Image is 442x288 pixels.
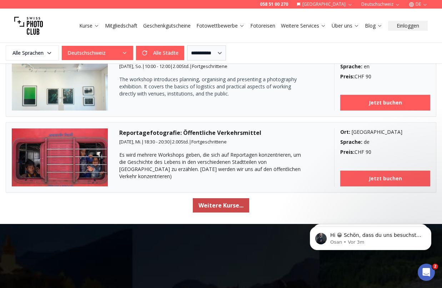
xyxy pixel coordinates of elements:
[340,63,362,70] b: Sprache :
[12,53,108,111] img: Organising a Photography Exhibition
[388,21,428,31] button: Einloggen
[340,95,430,111] a: Jetzt buchen
[79,22,99,29] a: Kurse
[191,138,227,145] span: Fortgeschrittene
[299,211,442,262] iframe: Intercom notifications Nachricht
[369,175,402,182] b: Jetzt buchen
[193,198,249,213] button: Weitere Kurse...
[12,128,108,186] img: Reportagefotografie: Öffentliche Verkehrsmittel
[340,171,430,186] a: Jetzt buchen
[192,63,227,69] span: Fortgeschrittene
[366,73,371,80] span: 90
[340,148,355,155] b: Preis :
[14,11,43,40] img: Swiss photo club
[340,73,355,80] b: Preis :
[119,151,301,180] span: Es wird mehrere Workshops geben, die sich auf Reportagen konzentrieren, um die Geschichte des Leb...
[332,22,359,29] a: Über uns
[143,22,191,29] a: Geschenkgutscheine
[119,63,142,69] span: [DATE], So.
[119,138,227,145] small: | | |
[340,148,430,156] div: CHF
[105,22,137,29] a: Mitgliedschaft
[340,73,430,80] div: CHF
[102,21,140,31] button: Mitgliedschaft
[278,21,329,31] button: Weitere Services
[6,45,59,60] button: Alle Sprachen
[340,128,430,136] div: [GEOGRAPHIC_DATA]
[172,138,189,145] span: 2.00 Std.
[144,138,170,145] span: 18:30 - 20:30
[260,1,288,7] a: 058 51 00 270
[362,21,385,31] button: Blog
[281,22,326,29] a: Weitere Services
[329,21,362,31] button: Über uns
[145,63,170,69] span: 10:00 - 12:00
[196,22,245,29] a: Fotowettbewerbe
[418,264,435,281] iframe: Intercom live chat
[194,21,247,31] button: Fotowettbewerbe
[76,21,102,31] button: Kurse
[119,128,323,137] h3: Reportagefotografie: Öffentliche Verkehrsmittel
[7,47,58,59] span: Alle Sprachen
[119,76,305,97] p: The workshop introduces planning, organising and presenting a photography exhibition. It covers t...
[119,138,141,145] span: [DATE], Mi.
[247,21,278,31] button: Fotoreisen
[366,148,371,155] span: 90
[365,22,382,29] a: Blog
[173,63,190,69] span: 2.00 Std.
[369,99,402,106] b: Jetzt buchen
[340,63,430,70] div: en
[62,46,133,60] button: Deutschschweiz
[250,22,275,29] a: Fotoreisen
[432,264,438,269] span: 2
[340,138,362,145] b: Sprache :
[340,138,430,146] div: de
[340,128,350,135] b: Ort :
[119,63,227,69] small: | | |
[136,46,184,60] button: Alle Städte
[140,21,194,31] button: Geschenkgutscheine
